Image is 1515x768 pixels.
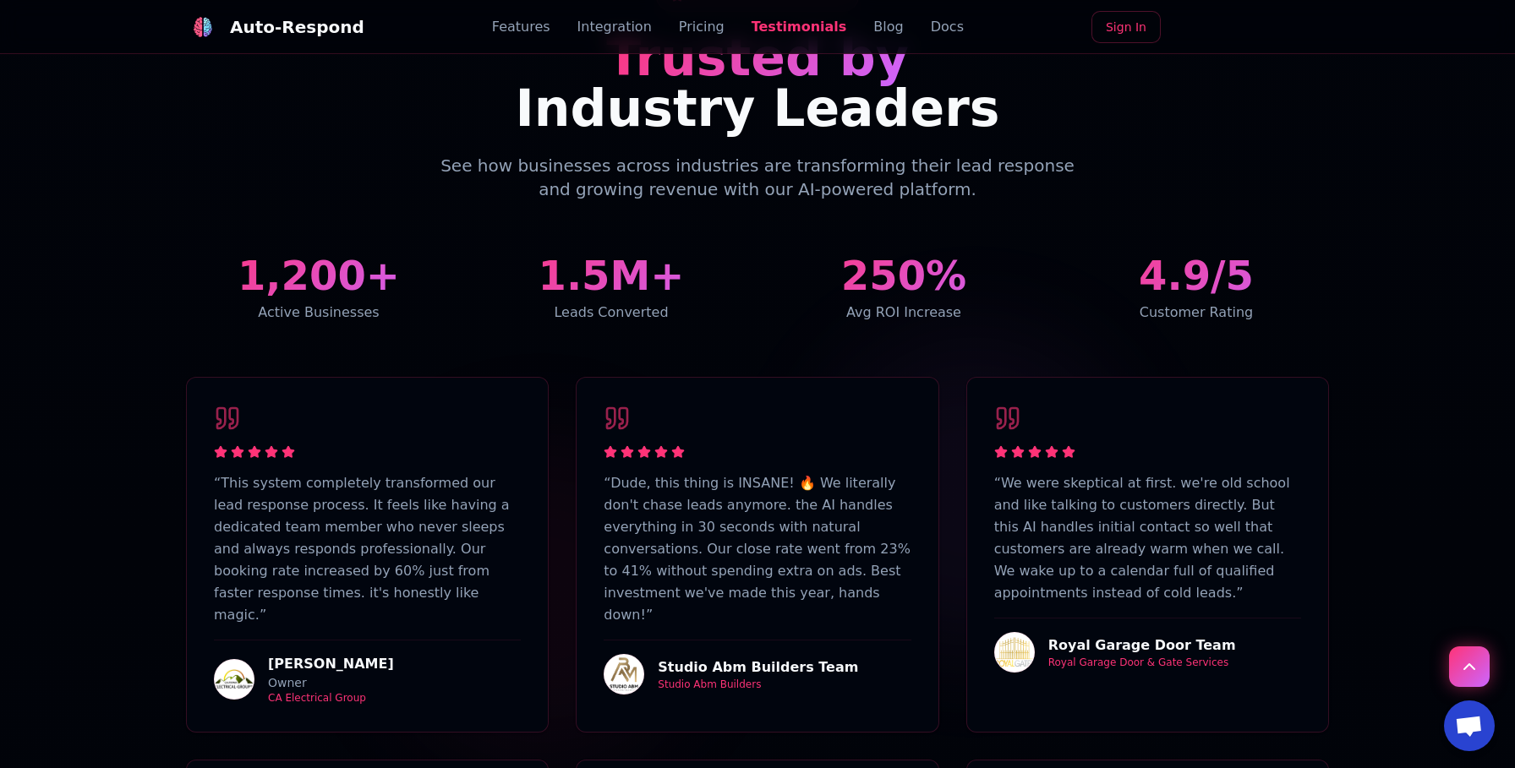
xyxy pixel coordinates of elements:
div: Owner [268,674,394,691]
h4: [PERSON_NAME] [268,654,394,674]
iframe: Sign in with Google Button [1166,9,1337,46]
a: Testimonials [752,17,847,37]
p: See how businesses across industries are transforming their lead response and growing revenue wit... [433,154,1082,201]
button: Scroll to top [1449,646,1490,687]
h4: Studio Abm Builders Team [658,657,858,678]
div: Avg ROI Increase [771,302,1036,323]
a: Docs [931,17,964,37]
span: Industry Leaders [515,79,999,138]
a: Auto-Respond [186,10,364,44]
div: 250% [771,255,1036,296]
div: CA Electrical Group [268,691,394,705]
img: CA Electrical Group [214,659,254,700]
p: “ This system completely transformed our lead response process. It feels like having a dedicated ... [214,472,521,626]
img: logo.svg [193,17,213,37]
span: Trusted by [606,28,909,87]
div: Customer Rating [1064,302,1329,323]
div: 1.5M+ [479,255,744,296]
div: Active Businesses [186,302,451,323]
p: “ We were skeptical at first. we're old school and like talking to customers directly. But this A... [994,472,1301,604]
img: Studio Abm Builders [604,654,644,694]
img: Royal Garage Door & Gate Services [994,632,1035,673]
div: Auto-Respond [230,15,364,39]
a: Pricing [679,17,725,37]
a: Blog [873,17,903,37]
p: “ Dude, this thing is INSANE! 🔥 We literally don't chase leads anymore. the AI handles everything... [604,472,911,626]
h4: Royal Garage Door Team [1048,635,1236,656]
div: 1,200+ [186,255,451,296]
a: Open chat [1444,700,1495,751]
div: Leads Converted [479,302,744,323]
div: 4.9/5 [1064,255,1329,296]
a: Sign In [1091,11,1161,43]
div: Royal Garage Door & Gate Services [1048,656,1236,669]
div: Studio Abm Builders [658,678,858,691]
a: Integration [577,17,652,37]
a: Features [492,17,550,37]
